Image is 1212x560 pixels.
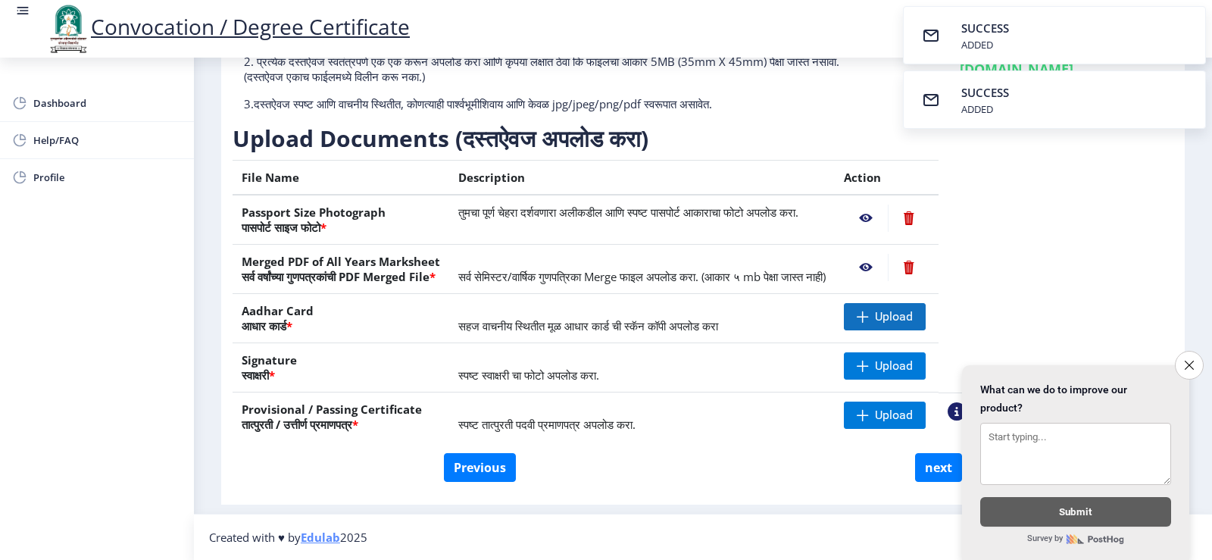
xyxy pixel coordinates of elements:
[961,85,1009,100] span: SUCCESS
[233,161,449,196] th: File Name
[844,205,888,232] nb-action: View File
[458,269,826,284] span: सर्व सेमिस्टर/वार्षिक गुणपत्रिका Merge फाइल अपलोड करा. (आकार ५ mb पेक्षा जास्त नाही)
[45,12,410,41] a: Convocation / Degree Certificate
[875,309,913,324] span: Upload
[209,530,367,545] span: Created with ♥ by 2025
[444,453,516,482] button: Previous
[33,168,182,186] span: Profile
[33,94,182,112] span: Dashboard
[888,205,929,232] nb-action: Delete File
[961,20,1009,36] span: SUCCESS
[875,358,913,374] span: Upload
[233,294,449,343] th: Aadhar Card आधार कार्ड
[844,254,888,281] nb-action: View File
[915,453,962,482] button: next
[871,42,1162,78] h6: Email Us on
[888,254,929,281] nb-action: Delete File
[458,318,718,333] span: सहज वाचनीय स्थितीत मूळ आधार कार्ड ची स्कॅन कॉपी अपलोड करा
[233,393,449,442] th: Provisional / Passing Certificate तात्पुरती / उत्तीर्ण प्रमाणपत्र
[45,3,91,55] img: logo
[33,131,182,149] span: Help/FAQ
[233,124,975,154] h3: Upload Documents (दस्तऐवज अपलोड करा)
[948,402,966,421] nb-action: View Sample PDC
[961,102,1012,116] div: ADDED
[233,195,449,245] th: Passport Size Photograph पासपोर्ट साइज फोटो
[835,161,939,196] th: Action
[244,54,848,84] p: 2. प्रत्येक दस्तऐवज स्वतंत्रपणे एक एक करून अपलोड करा आणि कृपया लक्षात ठेवा कि फाइलचा आकार 5MB (35...
[875,408,913,423] span: Upload
[233,245,449,294] th: Merged PDF of All Years Marksheet सर्व वर्षांच्या गुणपत्रकांची PDF Merged File
[458,368,599,383] span: स्पष्ट स्वाक्षरी चा फोटो अपलोड करा.
[449,161,835,196] th: Description
[458,417,636,432] span: स्पष्ट तात्पुरती पदवी प्रमाणपत्र अपलोड करा.
[961,38,1012,52] div: ADDED
[244,96,848,111] p: 3.दस्तऐवज स्पष्ट आणि वाचनीय स्थितीत, कोणत्याही पार्श्वभूमीशिवाय आणि केवळ jpg/jpeg/png/pdf स्वरूपा...
[301,530,340,545] a: Edulab
[233,343,449,393] th: Signature स्वाक्षरी
[449,195,835,245] td: तुमचा पूर्ण चेहरा दर्शवणारा अलीकडील आणि स्पष्ट पासपोर्ट आकाराचा फोटो अपलोड करा.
